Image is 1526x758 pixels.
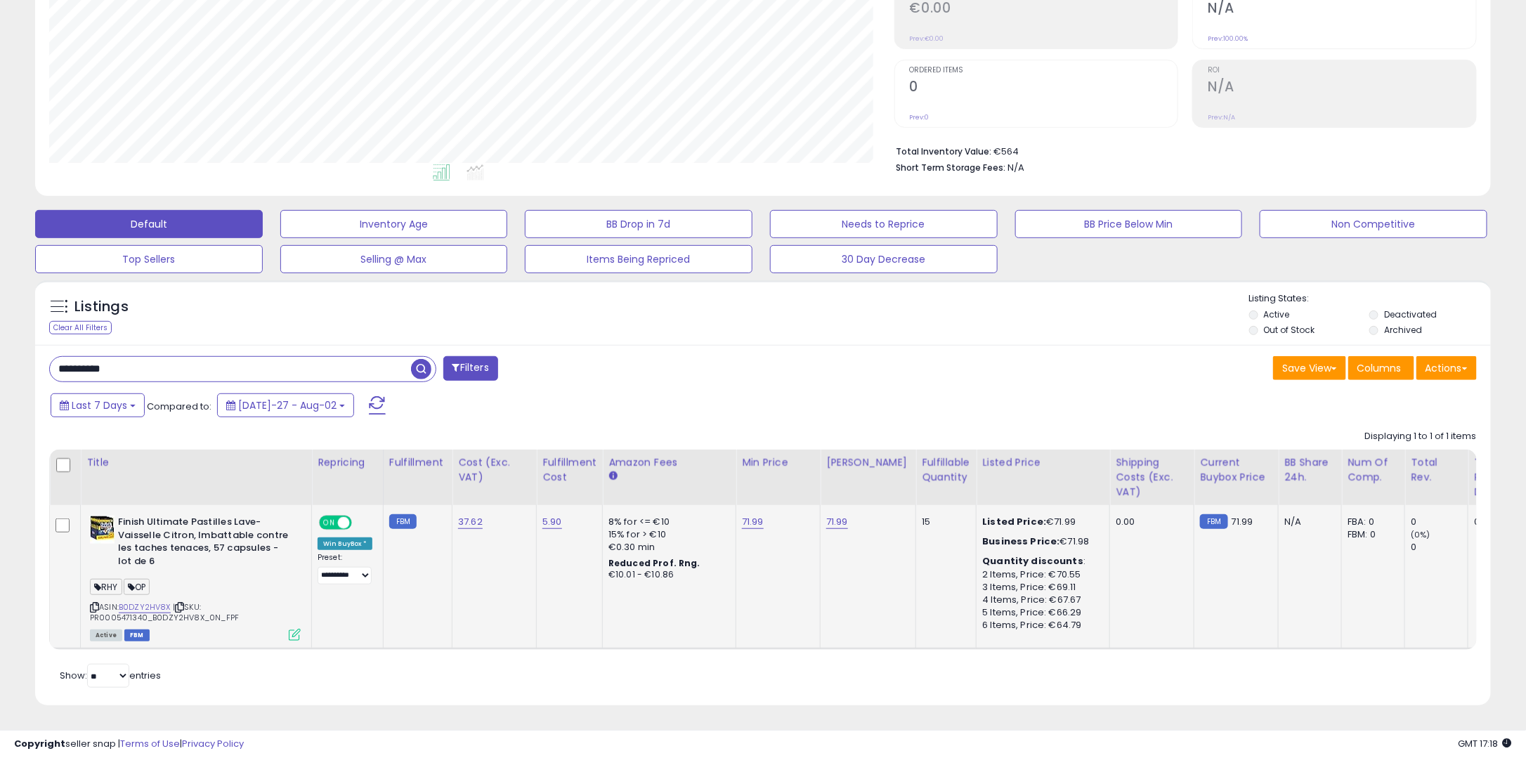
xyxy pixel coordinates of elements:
div: seller snap | | [14,738,244,751]
span: ON [320,517,338,529]
div: N/A [1284,516,1331,528]
div: Min Price [742,455,814,470]
span: Columns [1357,361,1402,375]
div: 5 Items, Price: €66.29 [982,606,1099,619]
b: Listed Price: [982,515,1046,528]
label: Deactivated [1385,308,1437,320]
div: Cost (Exc. VAT) [458,455,530,485]
div: 2 Items, Price: €70.55 [982,568,1099,581]
div: 0.00 [1474,516,1496,528]
div: 6 Items, Price: €64.79 [982,619,1099,632]
div: €0.30 min [608,541,725,554]
div: Amazon Fees [608,455,730,470]
span: Ordered Items [910,67,1178,74]
div: €71.98 [982,535,1099,548]
b: Short Term Storage Fees: [896,162,1006,174]
small: Prev: €0.00 [910,34,944,43]
label: Active [1264,308,1290,320]
div: 15 [922,516,965,528]
button: Inventory Age [280,210,508,238]
span: Last 7 Days [72,398,127,412]
small: Amazon Fees. [608,470,617,483]
b: Finish Ultimate Pastilles Lave-Vaisselle Citron, Imbattable contre les taches tenaces, 57 capsule... [118,516,289,571]
div: [PERSON_NAME] [826,455,910,470]
img: 51keL9qJcjL._SL40_.jpg [90,516,115,544]
div: ASIN: [90,516,301,639]
div: Win BuyBox * [318,537,372,550]
div: 0 [1411,541,1468,554]
div: 3 Items, Price: €69.11 [982,581,1099,594]
small: Prev: 100.00% [1208,34,1248,43]
div: Listed Price [982,455,1104,470]
span: OP [124,579,150,595]
h2: N/A [1208,79,1476,98]
span: 71.99 [1232,515,1253,528]
strong: Copyright [14,737,65,750]
div: Displaying 1 to 1 of 1 items [1365,430,1477,443]
span: [DATE]-27 - Aug-02 [238,398,337,412]
button: Non Competitive [1260,210,1487,238]
button: Last 7 Days [51,393,145,417]
b: Business Price: [982,535,1059,548]
button: Selling @ Max [280,245,508,273]
button: Top Sellers [35,245,263,273]
span: All listings currently available for purchase on Amazon [90,629,122,641]
a: B0DZY2HV8X [119,601,171,613]
div: FBM: 0 [1348,528,1394,541]
span: Show: entries [60,669,161,682]
div: 0.00 [1116,516,1183,528]
div: : [982,555,1099,568]
div: FBA: 0 [1348,516,1394,528]
button: Filters [443,356,498,381]
li: €564 [896,142,1466,159]
div: Repricing [318,455,377,470]
button: 30 Day Decrease [770,245,998,273]
a: 71.99 [826,515,848,529]
p: Listing States: [1249,292,1492,306]
div: Fulfillable Quantity [922,455,970,485]
small: Prev: N/A [1208,113,1235,122]
div: 4 Items, Price: €67.67 [982,594,1099,606]
small: FBM [1200,514,1227,529]
b: Reduced Prof. Rng. [608,557,700,569]
div: 8% for <= €10 [608,516,725,528]
div: Num of Comp. [1348,455,1399,485]
div: €71.99 [982,516,1099,528]
div: Preset: [318,553,372,584]
div: 15% for > €10 [608,528,725,541]
button: Actions [1416,356,1477,380]
button: Default [35,210,263,238]
span: RHY [90,579,122,595]
div: €10.01 - €10.86 [608,569,725,581]
div: Clear All Filters [49,321,112,334]
small: (0%) [1411,529,1430,540]
span: | SKU: PR0005471340_B0DZY2HV8X_0N_FPF [90,601,239,622]
a: 5.90 [542,515,562,529]
div: Fulfillment [389,455,446,470]
div: Total Rev. [1411,455,1462,485]
span: Compared to: [147,400,211,413]
div: Shipping Costs (Exc. VAT) [1116,455,1188,499]
div: 0 [1411,516,1468,528]
small: FBM [389,514,417,529]
div: BB Share 24h. [1284,455,1336,485]
b: Total Inventory Value: [896,145,992,157]
small: Prev: 0 [910,113,930,122]
h5: Listings [74,297,129,317]
div: Fulfillment Cost [542,455,596,485]
button: BB Price Below Min [1015,210,1243,238]
button: BB Drop in 7d [525,210,752,238]
a: 71.99 [742,515,764,529]
a: Privacy Policy [182,737,244,750]
label: Out of Stock [1264,324,1315,336]
span: OFF [350,517,372,529]
span: 2025-08-10 17:18 GMT [1459,737,1512,750]
button: Items Being Repriced [525,245,752,273]
button: Save View [1273,356,1346,380]
a: Terms of Use [120,737,180,750]
button: Needs to Reprice [770,210,998,238]
div: Total Rev. Diff. [1474,455,1501,499]
span: FBM [124,629,150,641]
div: Current Buybox Price [1200,455,1272,485]
button: Columns [1348,356,1414,380]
